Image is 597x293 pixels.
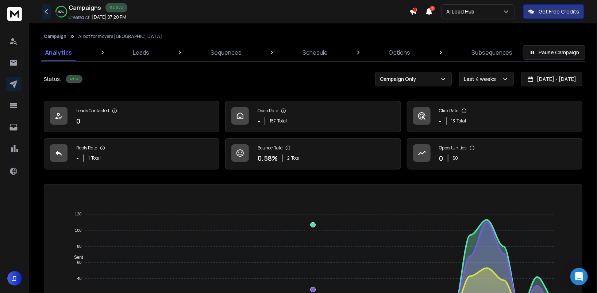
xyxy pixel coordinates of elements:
p: 0 [76,116,80,126]
p: Open Rate [258,108,278,114]
button: Д [7,271,22,286]
p: Subsequences [471,48,513,57]
a: Leads [128,44,154,61]
span: Sent [69,255,83,260]
p: Get Free Credits [539,8,579,15]
span: 1 [430,6,435,11]
a: Subsequences [467,44,517,61]
p: 82 % [59,9,64,14]
a: Options [385,44,415,61]
p: Opportunities [439,145,467,151]
a: Analytics [41,44,76,61]
p: [DATE] 07:20 PM [92,14,126,20]
button: [DATE] - [DATE] [521,72,582,86]
p: Reply Rate [76,145,97,151]
tspan: 100 [75,228,81,233]
p: $ 0 [453,155,458,161]
span: 2 [287,155,290,161]
p: 0 [439,153,443,163]
span: 1 [88,155,90,161]
span: Total [277,118,287,124]
p: Created At: [69,15,90,20]
p: 0.58 % [258,153,278,163]
a: Leads Contacted0 [44,101,219,132]
p: Campaign Only [380,75,419,83]
p: - [258,116,260,126]
p: Schedule [303,48,328,57]
p: Leads [133,48,149,57]
a: Sequences [206,44,246,61]
p: Bounce Rate [258,145,282,151]
tspan: 80 [77,244,81,249]
tspan: 60 [77,260,81,265]
p: Last 4 weeks [464,75,499,83]
span: 13 [451,118,455,124]
p: - [439,116,442,126]
p: Leads Contacted [76,108,109,114]
p: Click Rate [439,108,459,114]
a: Click Rate-13Total [407,101,582,132]
span: Total [91,155,101,161]
button: Get Free Credits [523,4,584,19]
tspan: 120 [75,212,81,216]
span: Total [291,155,301,161]
div: Active [66,75,82,83]
tspan: 40 [77,276,81,281]
a: Bounce Rate0.58%2Total [225,138,401,169]
a: Reply Rate-1Total [44,138,219,169]
p: - [76,153,79,163]
p: Options [389,48,411,57]
a: Open Rate-157Total [225,101,401,132]
h1: Campaigns [69,3,101,12]
span: 157 [270,118,276,124]
a: Opportunities0$0 [407,138,582,169]
div: Open Intercom Messenger [570,268,588,285]
p: AI bot for movers [GEOGRAPHIC_DATA] [78,34,162,39]
p: Status: [44,75,61,83]
span: Total [457,118,466,124]
a: Schedule [298,44,332,61]
button: Pause Campaign [523,45,585,60]
div: Active [105,3,127,12]
p: Sequences [211,48,242,57]
p: Ai Lead Hub [446,8,477,15]
p: Analytics [45,48,72,57]
button: Campaign [44,34,66,39]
